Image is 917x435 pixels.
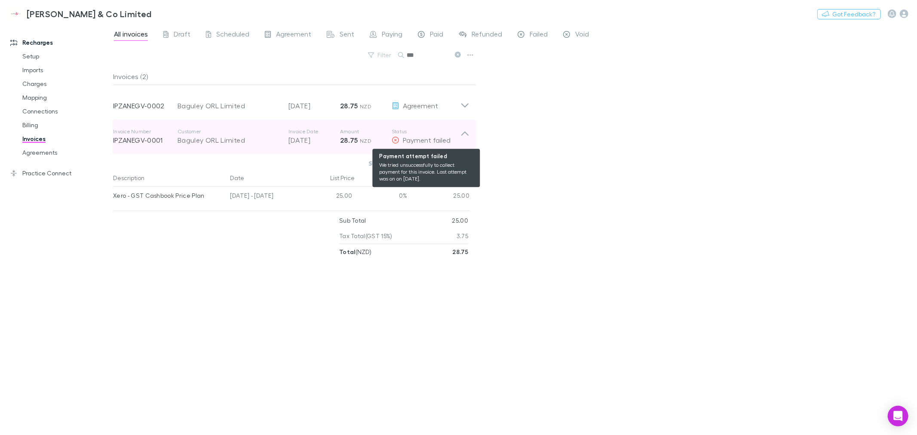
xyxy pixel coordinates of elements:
p: Tax Total (GST 15%) [339,228,393,244]
span: Void [575,30,589,41]
span: Paying [382,30,402,41]
span: Agreement [276,30,311,41]
a: Recharges [2,36,119,49]
p: Customer [178,128,280,135]
button: Got Feedback? [817,9,881,19]
div: Xero - GST Cashbook Price Plan [113,187,224,205]
p: 25.00 [452,213,468,228]
a: Agreements [14,146,119,159]
p: Invoice Number [113,128,178,135]
span: Failed [530,30,548,41]
span: NZD [360,138,371,144]
p: Sub Total [339,213,366,228]
p: Invoice Date [288,128,340,135]
a: Charges [14,77,119,91]
p: IPZANEGV-0002 [113,101,178,111]
div: Invoice NumberIPZANEGV-0001CustomerBaguley ORL LimitedInvoice Date[DATE]Amount28.75 NZDStatus [106,119,476,154]
button: Void invoice [422,157,469,169]
strong: 28.75 [340,136,358,144]
span: Payment failed [403,136,451,144]
span: Paid [430,30,443,41]
div: 25.00 [408,187,470,207]
a: Practice Connect [2,166,119,180]
span: All invoices [114,30,148,41]
a: [PERSON_NAME] & Co Limited [3,3,157,24]
button: Filter [364,50,396,60]
span: NZD [360,103,371,110]
strong: 28.75 [340,101,358,110]
div: [DATE] - [DATE] [227,187,304,207]
strong: Total [339,248,356,255]
img: Epplett & Co Limited's Logo [9,9,23,19]
h3: [PERSON_NAME] & Co Limited [27,9,152,19]
a: Imports [14,63,119,77]
div: 0% [356,187,408,207]
span: Refunded [472,30,502,41]
strong: 28.75 [452,248,468,255]
div: Open Intercom Messenger [888,406,908,426]
p: IPZANEGV-0001 [113,135,178,145]
div: Baguley ORL Limited [178,101,280,111]
a: Billing [14,118,119,132]
div: Baguley ORL Limited [178,135,280,145]
a: Mapping [14,91,119,104]
span: Draft [174,30,190,41]
p: 3.75 [457,228,468,244]
div: 25.00 [304,187,356,207]
a: Connections [14,104,119,118]
div: IPZANEGV-0002Baguley ORL Limited[DATE]28.75 NZDAgreement [106,85,476,119]
a: Invoices [14,132,119,146]
p: ( NZD ) [339,244,371,260]
span: Sent [340,30,354,41]
p: Amount [340,128,392,135]
span: Agreement [403,101,438,110]
p: Status [392,128,460,135]
span: Scheduled [216,30,249,41]
a: Setup [14,49,119,63]
p: [DATE] [288,101,340,111]
p: [DATE] [288,135,340,145]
